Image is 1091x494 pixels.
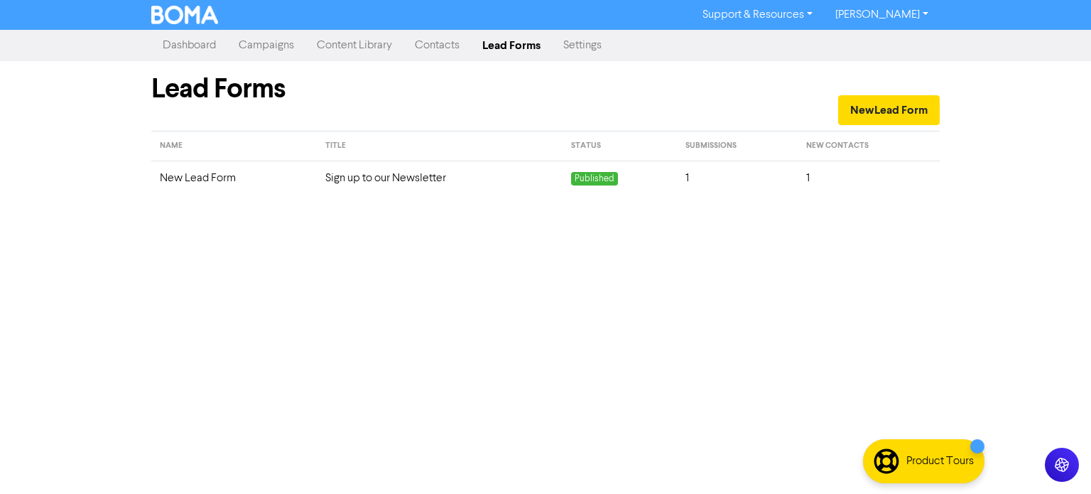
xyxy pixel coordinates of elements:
[824,4,940,26] a: [PERSON_NAME]
[151,6,218,24] img: BOMA Logo
[838,95,940,125] button: NewLead Form
[471,31,552,60] a: Lead Forms
[227,31,305,60] a: Campaigns
[317,131,563,161] th: title
[1020,426,1091,494] iframe: Chat Widget
[798,161,940,195] td: 1
[151,131,317,161] th: name
[677,131,798,161] th: submissions
[571,172,618,186] span: Published
[798,131,940,161] th: new contacts
[691,4,824,26] a: Support & Resources
[677,161,798,195] td: 1
[552,31,613,60] a: Settings
[317,161,563,195] td: Sign up to our Newsletter
[151,73,535,105] h1: Lead Forms
[151,161,317,195] td: New Lead Form
[305,31,403,60] a: Content Library
[403,31,471,60] a: Contacts
[151,31,227,60] a: Dashboard
[563,131,677,161] th: status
